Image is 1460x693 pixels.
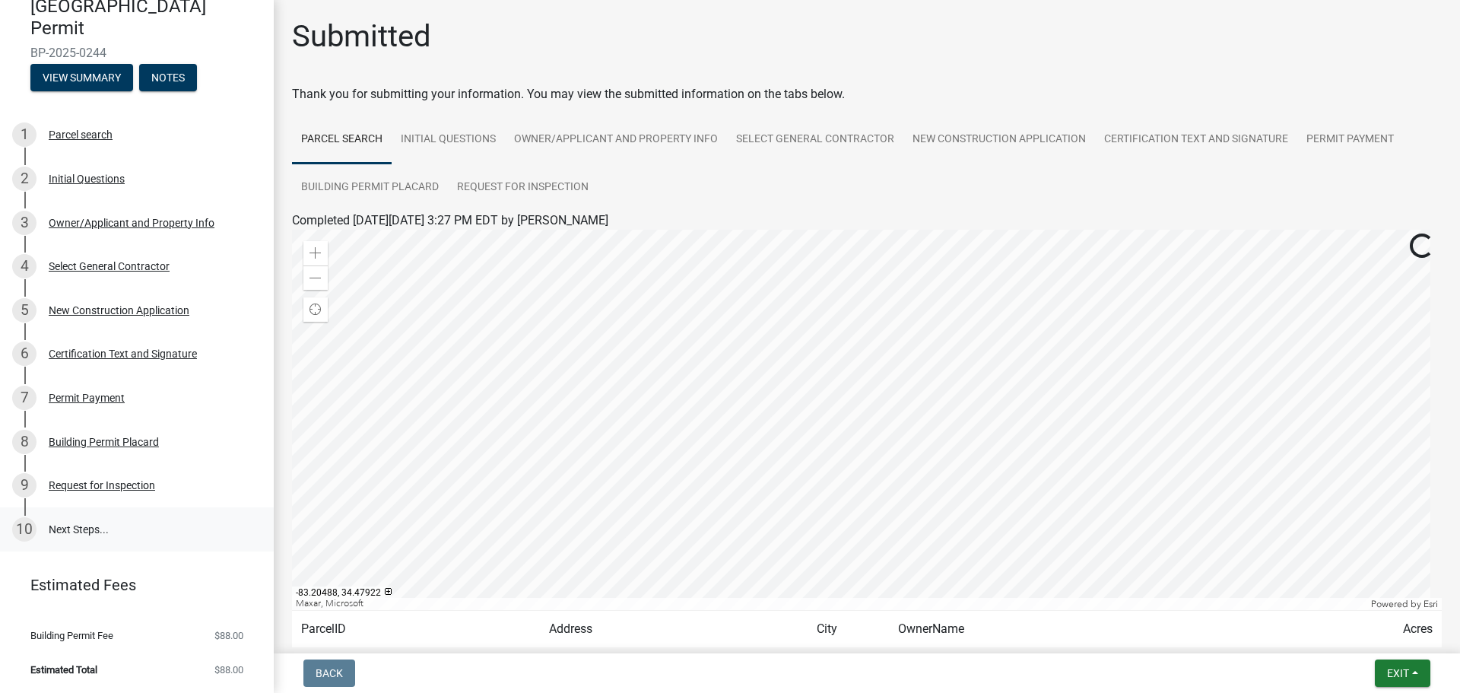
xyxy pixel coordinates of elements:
[49,173,125,184] div: Initial Questions
[12,386,36,410] div: 7
[540,611,808,648] td: Address
[12,473,36,497] div: 9
[12,211,36,235] div: 3
[1340,611,1442,648] td: Acres
[889,611,1339,648] td: OwnerName
[12,570,249,600] a: Estimated Fees
[214,665,243,675] span: $88.00
[505,116,727,164] a: Owner/Applicant and Property Info
[30,72,133,84] wm-modal-confirm: Summary
[12,254,36,278] div: 4
[1297,116,1403,164] a: Permit Payment
[292,598,1367,610] div: Maxar, Microsoft
[292,611,540,648] td: ParcelID
[292,213,608,227] span: Completed [DATE][DATE] 3:27 PM EDT by [PERSON_NAME]
[30,64,133,91] button: View Summary
[12,167,36,191] div: 2
[316,667,343,679] span: Back
[49,348,197,359] div: Certification Text and Signature
[448,164,598,212] a: Request for Inspection
[903,116,1095,164] a: New Construction Application
[49,437,159,447] div: Building Permit Placard
[292,18,431,55] h1: Submitted
[727,116,903,164] a: Select General Contractor
[292,164,448,212] a: Building Permit Placard
[12,298,36,323] div: 5
[1375,660,1430,687] button: Exit
[49,480,155,491] div: Request for Inspection
[12,430,36,454] div: 8
[30,46,243,60] span: BP-2025-0244
[303,265,328,290] div: Zoom out
[303,297,328,322] div: Find my location
[303,241,328,265] div: Zoom in
[12,517,36,542] div: 10
[12,122,36,147] div: 1
[49,393,125,403] div: Permit Payment
[1387,667,1409,679] span: Exit
[1095,116,1297,164] a: Certification Text and Signature
[292,116,392,164] a: Parcel search
[49,305,189,316] div: New Construction Application
[139,64,197,91] button: Notes
[292,85,1442,103] div: Thank you for submitting your information. You may view the submitted information on the tabs below.
[303,660,355,687] button: Back
[808,611,889,648] td: City
[30,631,113,641] span: Building Permit Fee
[139,72,197,84] wm-modal-confirm: Notes
[49,218,214,228] div: Owner/Applicant and Property Info
[1367,598,1442,610] div: Powered by
[30,665,97,675] span: Estimated Total
[49,129,113,140] div: Parcel search
[214,631,243,641] span: $88.00
[1423,599,1438,609] a: Esri
[12,342,36,366] div: 6
[49,261,170,272] div: Select General Contractor
[392,116,505,164] a: Initial Questions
